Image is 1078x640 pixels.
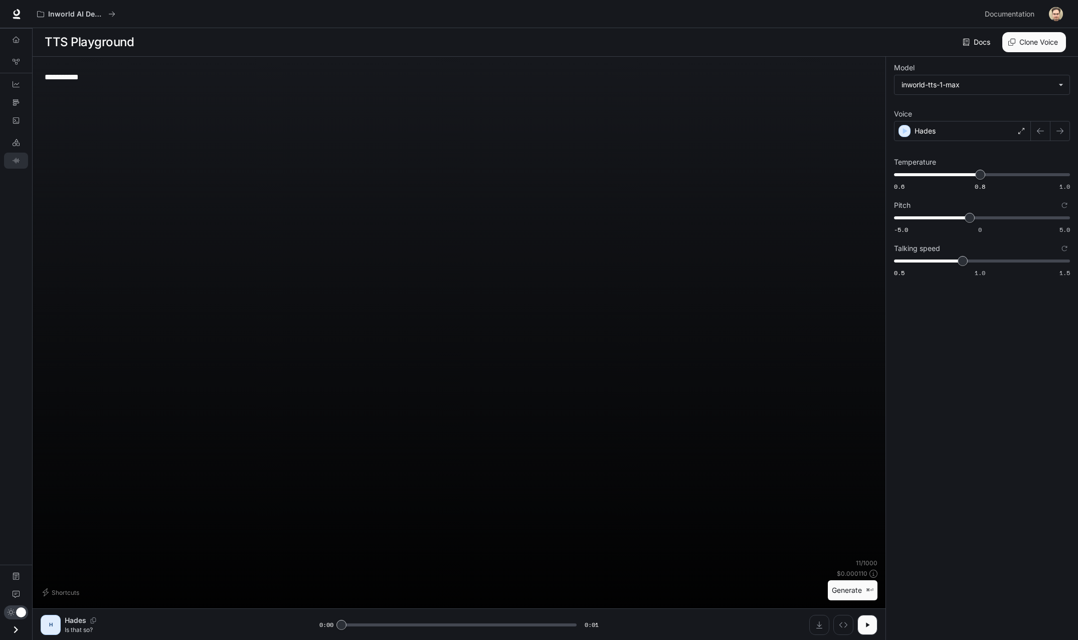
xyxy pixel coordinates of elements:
span: 0.5 [894,269,905,277]
span: 0:01 [585,620,599,630]
div: inworld-tts-1-max [894,75,1069,94]
a: Documentation [981,4,1042,24]
span: 1.0 [1059,182,1070,191]
span: 1.0 [975,269,985,277]
button: Reset to default [1059,200,1070,211]
a: Graph Registry [4,54,28,70]
h1: TTS Playground [45,32,134,52]
button: User avatar [1046,4,1066,24]
button: Inspect [833,615,853,635]
button: Clone Voice [1002,32,1066,52]
p: Hades [915,126,936,136]
span: -5.0 [894,225,908,234]
p: 11 / 1000 [856,559,877,567]
span: 0 [978,225,982,234]
a: Dashboards [4,76,28,92]
p: Talking speed [894,245,940,252]
a: Documentation [4,568,28,584]
a: Feedback [4,586,28,602]
a: Overview [4,32,28,48]
span: Documentation [985,8,1034,21]
a: Logs [4,112,28,129]
p: Voice [894,110,912,117]
div: inworld-tts-1-max [902,80,1053,90]
button: Open drawer [5,619,27,640]
button: Shortcuts [41,584,83,600]
p: Is that so? [65,625,295,634]
a: Traces [4,94,28,110]
a: TTS Playground [4,153,28,169]
span: 0.6 [894,182,905,191]
button: All workspaces [33,4,120,24]
a: LLM Playground [4,135,28,151]
p: Model [894,64,915,71]
a: Docs [961,32,994,52]
span: 5.0 [1059,225,1070,234]
span: 0.8 [975,182,985,191]
button: Copy Voice ID [86,617,100,623]
button: Reset to default [1059,243,1070,254]
p: ⌘⏎ [866,587,873,593]
span: 1.5 [1059,269,1070,277]
button: Generate⌘⏎ [828,580,877,601]
span: 0:00 [319,620,333,630]
img: User avatar [1049,7,1063,21]
p: Inworld AI Demos [48,10,104,19]
p: Hades [65,615,86,625]
button: Download audio [809,615,829,635]
span: Dark mode toggle [16,606,26,617]
div: H [43,617,59,633]
p: $ 0.000110 [837,569,867,578]
p: Pitch [894,202,911,209]
p: Temperature [894,159,936,166]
